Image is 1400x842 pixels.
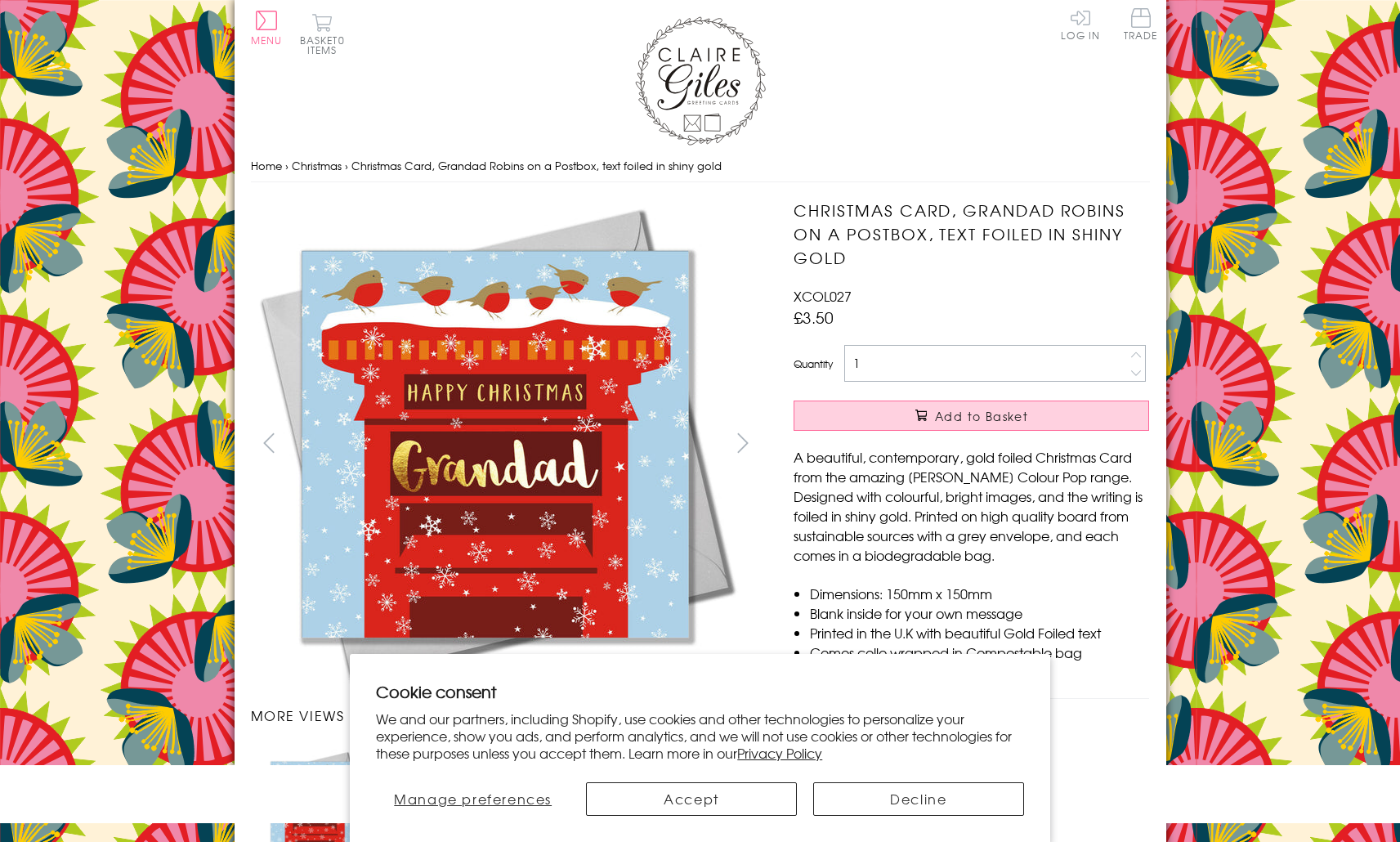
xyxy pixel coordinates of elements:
a: Log In [1061,8,1100,40]
span: › [345,158,348,173]
button: Manage preferences [376,782,570,816]
button: prev [251,424,288,461]
span: Christmas Card, Grandad Robins on a Postbox, text foiled in shiny gold [351,158,722,173]
span: XCOL027 [794,286,852,306]
button: Basket0 items [300,13,345,55]
button: next [724,424,761,461]
button: Menu [251,11,283,45]
button: Decline [813,782,1024,816]
img: Claire Giles Greetings Cards [635,16,766,146]
li: Comes cello wrapped in Compostable bag [810,643,1149,662]
h2: Cookie consent [376,680,1024,703]
span: Menu [251,33,283,47]
span: £3.50 [794,306,834,329]
nav: breadcrumbs [251,150,1150,183]
a: Home [251,158,282,173]
h3: More views [251,705,762,725]
p: A beautiful, contemporary, gold foiled Christmas Card from the amazing [PERSON_NAME] Colour Pop r... [794,447,1149,565]
p: We and our partners, including Shopify, use cookies and other technologies to personalize your ex... [376,710,1024,761]
span: Manage preferences [394,789,552,808]
li: Printed in the U.K with beautiful Gold Foiled text [810,623,1149,643]
label: Quantity [794,356,833,371]
span: Add to Basket [935,408,1028,424]
a: Trade [1124,8,1158,43]
span: › [285,158,288,173]
a: Christmas [292,158,342,173]
span: 0 items [307,33,345,57]
a: Privacy Policy [737,743,822,763]
li: Dimensions: 150mm x 150mm [810,584,1149,603]
li: Blank inside for your own message [810,603,1149,623]
img: Christmas Card, Grandad Robins on a Postbox, text foiled in shiny gold [250,199,740,689]
h1: Christmas Card, Grandad Robins on a Postbox, text foiled in shiny gold [794,199,1149,269]
button: Accept [586,782,797,816]
button: Add to Basket [794,401,1149,431]
img: Christmas Card, Grandad Robins on a Postbox, text foiled in shiny gold [761,199,1251,689]
span: Trade [1124,8,1158,40]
